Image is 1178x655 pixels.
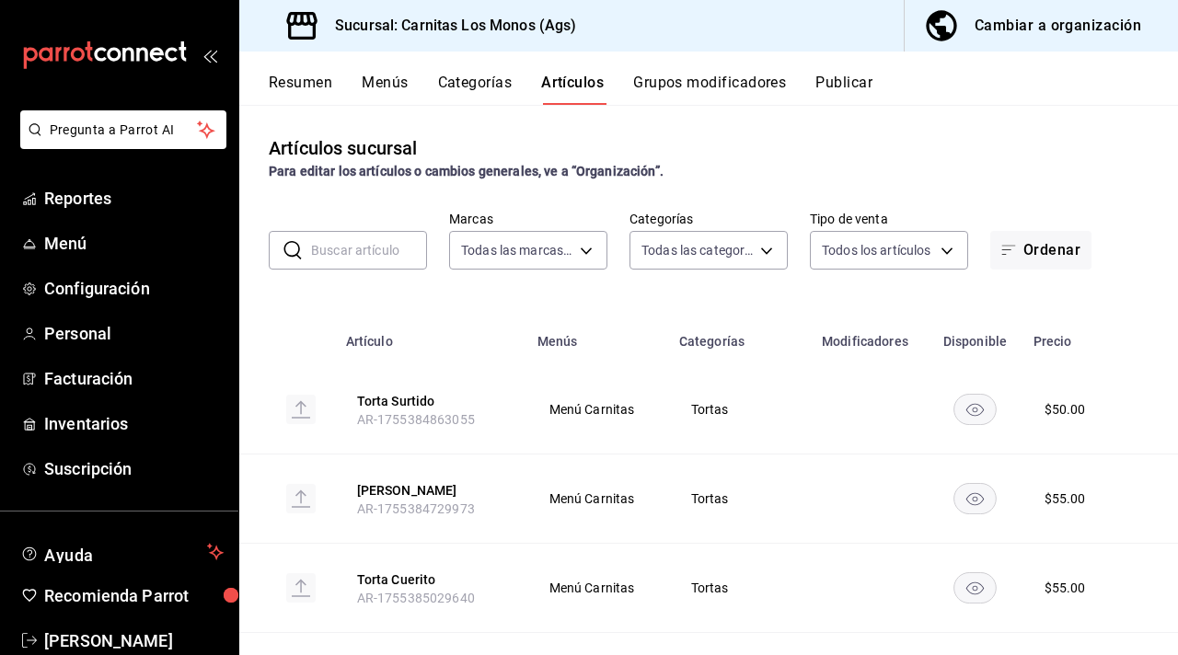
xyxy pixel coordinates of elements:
div: Cambiar a organización [975,13,1141,39]
label: Marcas [449,213,607,225]
input: Buscar artículo [311,232,427,269]
button: open_drawer_menu [202,48,217,63]
button: availability-product [953,572,997,603]
span: Recomienda Parrot [44,583,224,608]
span: Menú Carnitas [549,492,645,505]
th: Artículo [335,306,526,365]
div: $ 55.00 [1045,579,1086,597]
button: Categorías [438,74,513,105]
span: Suscripción [44,456,224,481]
label: Categorías [629,213,788,225]
th: Menús [526,306,668,365]
span: Inventarios [44,411,224,436]
th: Modificadores [811,306,928,365]
button: edit-product-location [357,481,504,500]
span: AR-1755384863055 [357,412,475,427]
span: Ayuda [44,541,200,563]
strong: Para editar los artículos o cambios generales, ve a “Organización”. [269,164,664,178]
label: Tipo de venta [810,213,968,225]
th: Disponible [928,306,1022,365]
a: Pregunta a Parrot AI [13,133,226,153]
h3: Sucursal: Carnitas Los Monos (Ags) [320,15,576,37]
button: Ordenar [990,231,1091,270]
div: $ 50.00 [1045,400,1086,419]
button: Grupos modificadores [633,74,786,105]
div: Artículos sucursal [269,134,417,162]
span: Todas las marcas, Sin marca [461,241,573,259]
button: Pregunta a Parrot AI [20,110,226,149]
button: Menús [362,74,408,105]
span: AR-1755384729973 [357,501,475,516]
span: AR-1755385029640 [357,591,475,605]
span: Personal [44,321,224,346]
span: Tortas [691,403,788,416]
th: Categorías [668,306,811,365]
div: navigation tabs [269,74,1178,105]
th: Precio [1022,306,1123,365]
span: Menú [44,231,224,256]
span: Pregunta a Parrot AI [50,121,198,140]
span: Todas las categorías, Sin categoría [641,241,754,259]
span: Tortas [691,492,788,505]
span: Menú Carnitas [549,581,645,594]
button: edit-product-location [357,570,504,589]
span: Menú Carnitas [549,403,645,416]
button: Artículos [541,74,604,105]
button: availability-product [953,483,997,514]
span: [PERSON_NAME] [44,628,224,653]
div: $ 55.00 [1045,489,1086,508]
span: Facturación [44,366,224,391]
span: Reportes [44,186,224,211]
button: edit-product-location [357,392,504,410]
button: Publicar [815,74,872,105]
button: availability-product [953,394,997,425]
span: Configuración [44,276,224,301]
span: Todos los artículos [822,241,931,259]
button: Resumen [269,74,332,105]
span: Tortas [691,581,788,594]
